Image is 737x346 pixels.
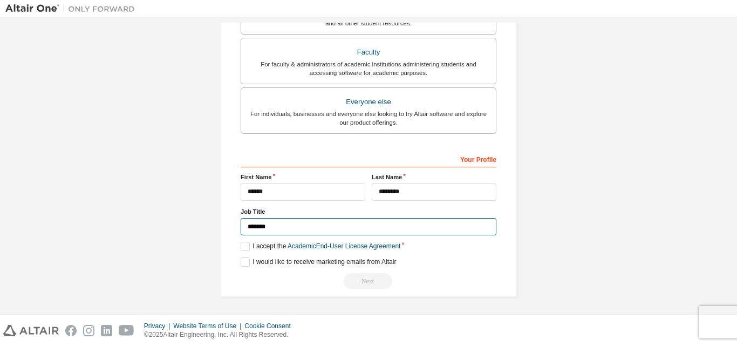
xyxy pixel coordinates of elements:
img: youtube.svg [119,325,134,336]
a: Academic End-User License Agreement [288,242,400,250]
label: Job Title [241,207,496,216]
img: altair_logo.svg [3,325,59,336]
div: Faculty [248,45,489,60]
label: Last Name [372,173,496,181]
img: facebook.svg [65,325,77,336]
label: I accept the [241,242,400,251]
div: Cookie Consent [244,322,297,330]
label: I would like to receive marketing emails from Altair [241,257,396,267]
img: Altair One [5,3,140,14]
div: For individuals, businesses and everyone else looking to try Altair software and explore our prod... [248,110,489,127]
div: Everyone else [248,94,489,110]
img: linkedin.svg [101,325,112,336]
p: © 2025 Altair Engineering, Inc. All Rights Reserved. [144,330,297,340]
div: For faculty & administrators of academic institutions administering students and accessing softwa... [248,60,489,77]
img: instagram.svg [83,325,94,336]
div: Privacy [144,322,173,330]
label: First Name [241,173,365,181]
div: Website Terms of Use [173,322,244,330]
div: You need to provide your academic email [241,273,496,289]
div: Your Profile [241,150,496,167]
